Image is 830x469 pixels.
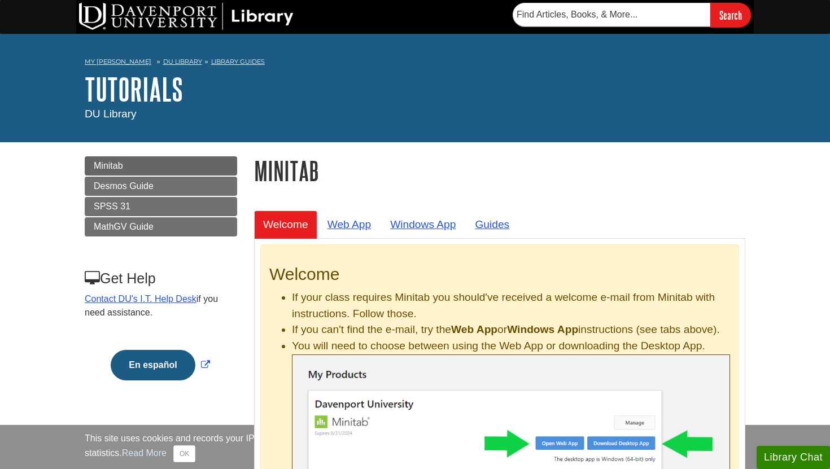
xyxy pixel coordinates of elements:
[108,360,212,370] a: Link opens in new window
[111,350,195,380] button: En español
[85,57,151,67] a: My [PERSON_NAME]
[79,3,294,30] img: DU Library
[85,292,236,319] p: if you need assistance.
[94,222,154,231] span: MathGV Guide
[85,54,745,72] nav: breadcrumb
[507,323,578,335] b: Windows App
[254,156,745,185] h1: Minitab
[94,161,123,170] span: Minitab
[292,290,730,322] li: If your class requires Minitab you should've received a welcome e-mail from Minitab with instruct...
[757,446,830,469] button: Library Chat
[94,181,154,191] span: Desmos Guide
[254,211,317,238] a: Welcome
[122,448,167,458] a: Read More
[85,156,237,400] div: Guide Page Menu
[710,3,751,27] input: Search
[269,265,730,284] h2: Welcome
[163,58,202,65] a: DU Library
[85,156,237,176] a: Minitab
[85,294,196,304] a: Contact DU's I.T. Help Desk
[173,445,195,462] button: Close
[85,108,137,120] span: DU Library
[85,432,745,462] div: This site uses cookies and records your IP address for usage statistics. Additionally, we use Goo...
[513,3,710,27] input: Find Articles, Books, & More...
[85,217,237,236] a: MathGV Guide
[381,211,465,238] a: Windows App
[85,270,236,287] h3: Get Help
[94,201,130,211] span: SPSS 31
[513,3,751,27] form: Searches DU Library's articles, books, and more
[85,72,183,107] a: Tutorials
[318,211,381,238] a: Web App
[85,177,237,196] a: Desmos Guide
[451,323,497,335] b: Web App
[211,58,265,65] a: Library Guides
[85,197,237,216] a: SPSS 31
[292,322,730,338] li: If you can't find the e-mail, try the or instructions (see tabs above).
[466,211,518,238] a: Guides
